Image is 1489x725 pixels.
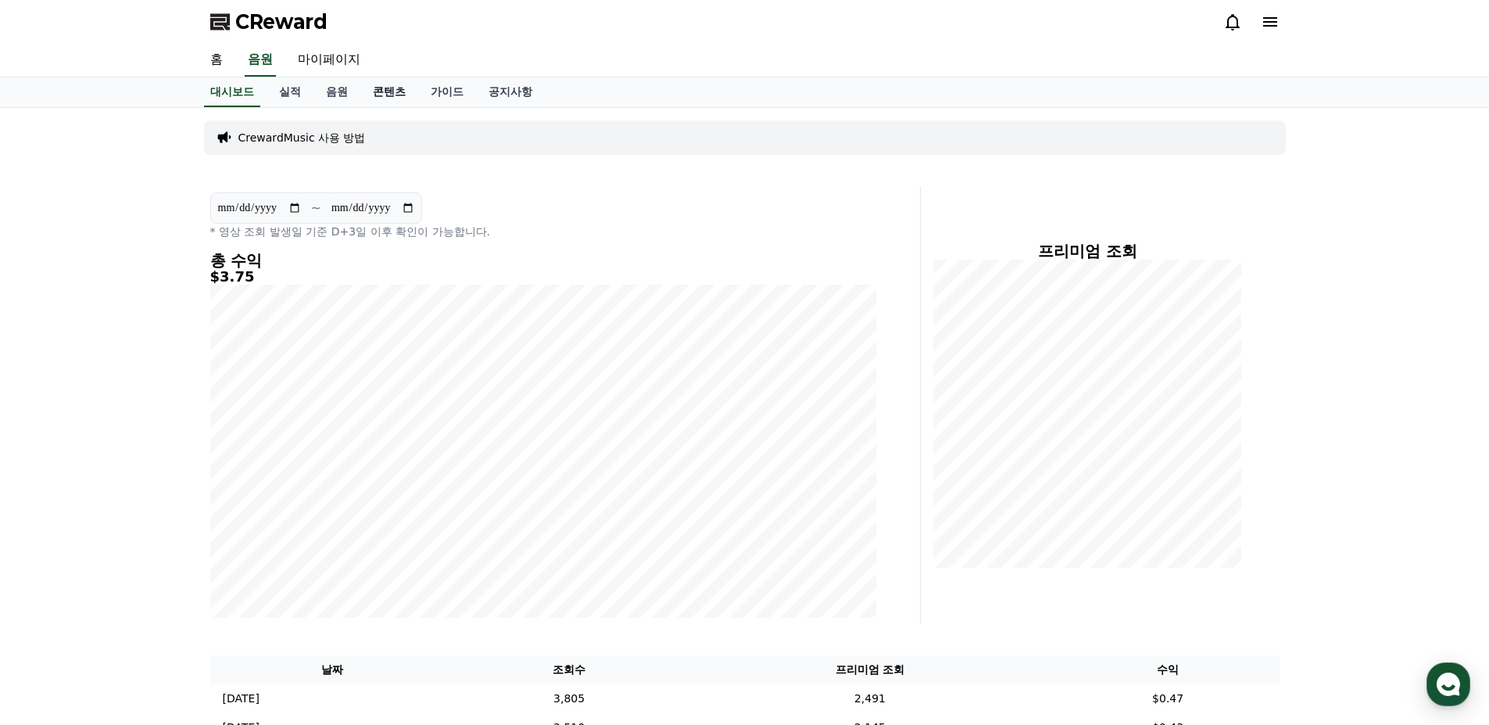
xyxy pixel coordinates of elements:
[360,77,418,107] a: 콘텐츠
[210,9,328,34] a: CReward
[5,496,103,535] a: 홈
[49,519,59,532] span: 홈
[210,655,455,684] th: 날짜
[235,9,328,34] span: CReward
[933,242,1242,260] h4: 프리미엄 조회
[455,684,683,713] td: 3,805
[1057,655,1280,684] th: 수익
[210,224,876,239] p: * 영상 조회 발생일 기준 D+3일 이후 확인이 가능합니다.
[202,496,300,535] a: 설정
[210,269,876,285] h5: $3.75
[143,520,162,533] span: 대화
[223,691,260,707] p: [DATE]
[311,199,321,217] p: ~
[476,77,545,107] a: 공지사항
[418,77,476,107] a: 가이드
[198,44,235,77] a: 홈
[313,77,360,107] a: 음원
[103,496,202,535] a: 대화
[683,655,1056,684] th: 프리미엄 조회
[210,252,876,269] h4: 총 수익
[455,655,683,684] th: 조회수
[238,130,366,145] a: CrewardMusic 사용 방법
[285,44,373,77] a: 마이페이지
[242,519,260,532] span: 설정
[245,44,276,77] a: 음원
[204,77,260,107] a: 대시보드
[1057,684,1280,713] td: $0.47
[267,77,313,107] a: 실적
[683,684,1056,713] td: 2,491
